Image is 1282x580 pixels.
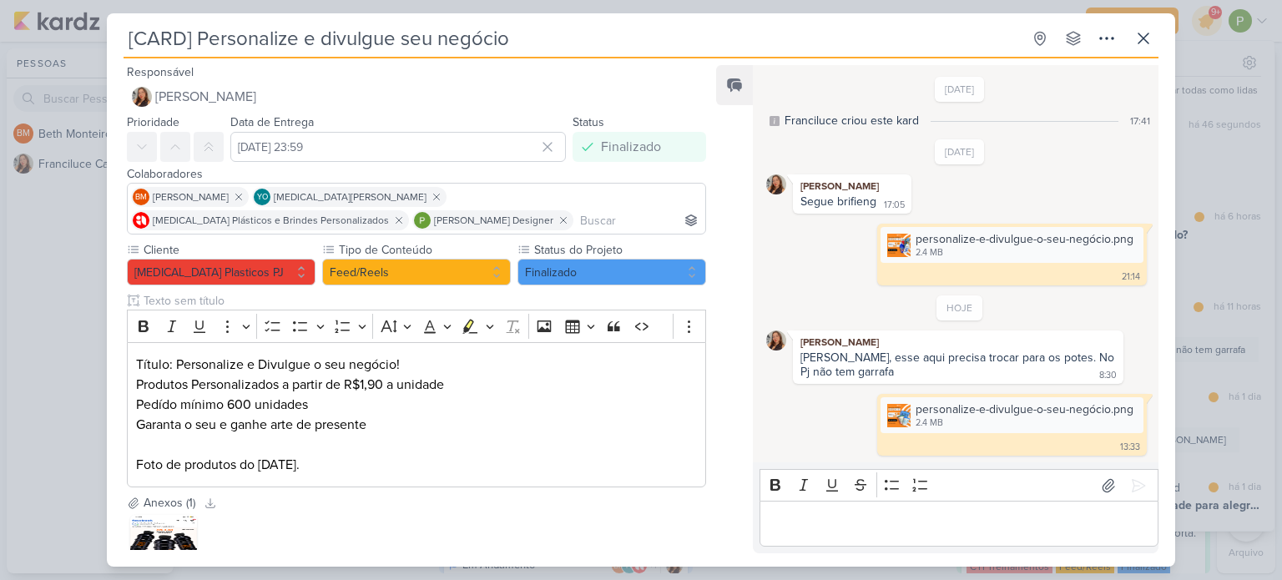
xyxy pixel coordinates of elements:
div: personalize-e-divulgue-o-seu-negócio.png [916,401,1133,418]
p: BM [135,194,147,202]
button: [MEDICAL_DATA] Plasticos PJ [127,259,315,285]
div: 17:05 [884,199,905,212]
input: Buscar [577,210,702,230]
div: 8:30 [1099,369,1117,382]
div: [PERSON_NAME] [796,334,1120,351]
div: 17:41 [1130,113,1150,129]
div: Colaboradores [127,165,706,183]
img: Franciluce Carvalho [766,330,786,351]
img: Allegra Plásticos e Brindes Personalizados [133,212,149,229]
div: Editor toolbar [127,310,706,342]
button: Feed/Reels [322,259,511,285]
div: Finalizado [601,137,661,157]
label: Data de Entrega [230,115,314,129]
div: personalize-e-divulgue-o-seu-negócio.png [881,227,1143,263]
img: Paloma Paixão Designer [414,212,431,229]
div: Editor toolbar [760,469,1158,502]
div: personalize-e-divulgue-o-seu-negócio.png [881,397,1143,433]
div: Editor editing area: main [127,342,706,488]
button: Finalizado [573,132,706,162]
label: Cliente [142,241,315,259]
div: 2.4 MB [916,416,1133,430]
span: [MEDICAL_DATA][PERSON_NAME] [274,189,426,204]
label: Prioridade [127,115,179,129]
button: Finalizado [517,259,706,285]
img: Franciluce Carvalho [132,87,152,107]
img: Franciluce Carvalho [766,174,786,194]
label: Responsável [127,65,194,79]
div: Anexos (1) [144,494,195,512]
div: 2.4 MB [916,246,1133,260]
p: Título: Personalize e Divulgue o seu negócio! Produtos Personalizados a partir de R$1,90 a unidad... [136,355,697,475]
button: [PERSON_NAME] [127,82,706,112]
input: Select a date [230,132,566,162]
p: YO [257,194,268,202]
label: Status [573,115,604,129]
div: 21:14 [1122,270,1140,284]
span: [PERSON_NAME] Designer [434,213,553,228]
label: Tipo de Conteúdo [337,241,511,259]
img: qTdRM8SxiDLB2DEg5xp5js7BnLqiDWdlilwYRod0.png [887,404,911,427]
div: Segue brifieng [800,194,876,209]
input: Kard Sem Título [124,23,1022,53]
div: Beth Monteiro [133,189,149,205]
input: Texto sem título [140,292,706,310]
div: [PERSON_NAME], esse aqui precisa trocar para os potes. No Pj não tem garrafa [800,351,1118,379]
div: Yasmin Oliveira [254,189,270,205]
label: Status do Projeto [532,241,706,259]
img: 0vyTvbinBY3oTyYkXnszT2B53vs1dsxYfMU0gDTl.png [887,234,911,257]
span: [PERSON_NAME] [155,87,256,107]
div: Editor editing area: main [760,501,1158,547]
span: [PERSON_NAME] [153,189,229,204]
div: 13:33 [1120,441,1140,454]
div: [PERSON_NAME] [796,178,908,194]
span: [MEDICAL_DATA] Plásticos e Brindes Personalizados [153,213,389,228]
div: Franciluce criou este kard [785,112,919,129]
div: personalize-e-divulgue-o-seu-negócio.png [916,230,1133,248]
